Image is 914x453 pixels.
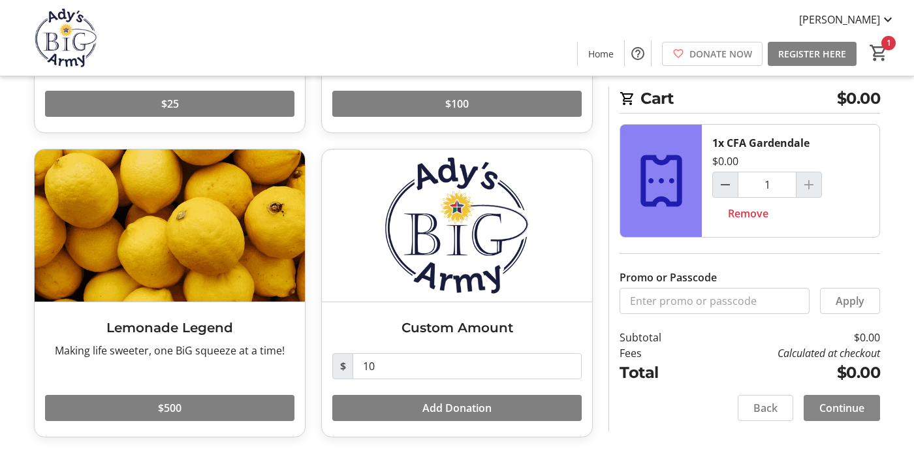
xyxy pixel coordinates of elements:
td: $0.00 [695,330,880,345]
img: Ady's BiG Army's Logo [8,5,124,70]
a: DONATE NOW [662,42,763,66]
h3: Lemonade Legend [45,318,294,337]
h3: Custom Amount [332,318,582,337]
td: Calculated at checkout [695,345,880,361]
a: REGISTER HERE [768,42,857,66]
button: Help [625,40,651,67]
div: $0.00 [712,153,738,169]
input: Enter promo or passcode [620,288,810,314]
span: Home [588,47,614,61]
span: $100 [445,96,469,112]
span: DONATE NOW [689,47,752,61]
div: 1x CFA Gardendale [712,135,810,151]
span: [PERSON_NAME] [799,12,880,27]
button: $100 [332,91,582,117]
td: Subtotal [620,330,695,345]
span: $0.00 [837,87,881,110]
a: Home [578,42,624,66]
img: Custom Amount [322,149,592,302]
span: Back [753,400,778,416]
button: Add Donation [332,395,582,421]
button: Remove [712,200,784,226]
button: Cart [867,41,890,65]
input: Donation Amount [353,353,582,379]
button: Continue [804,395,880,421]
h2: Cart [620,87,880,114]
span: Continue [819,400,864,416]
button: $500 [45,395,294,421]
label: Promo or Passcode [620,270,717,285]
button: [PERSON_NAME] [789,9,906,30]
span: $ [332,353,353,379]
button: Apply [820,288,880,314]
img: Lemonade Legend [35,149,305,302]
button: Decrement by one [713,172,738,197]
span: REGISTER HERE [778,47,846,61]
input: CFA Gardendale Quantity [738,172,796,198]
td: $0.00 [695,361,880,384]
span: $500 [158,400,181,416]
button: $25 [45,91,294,117]
span: Add Donation [422,400,492,416]
button: Back [738,395,793,421]
td: Total [620,361,695,384]
span: $25 [161,96,179,112]
div: Making life sweeter, one BiG squeeze at a time! [45,343,294,358]
td: Fees [620,345,695,361]
span: Remove [728,206,768,221]
span: Apply [836,293,864,309]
